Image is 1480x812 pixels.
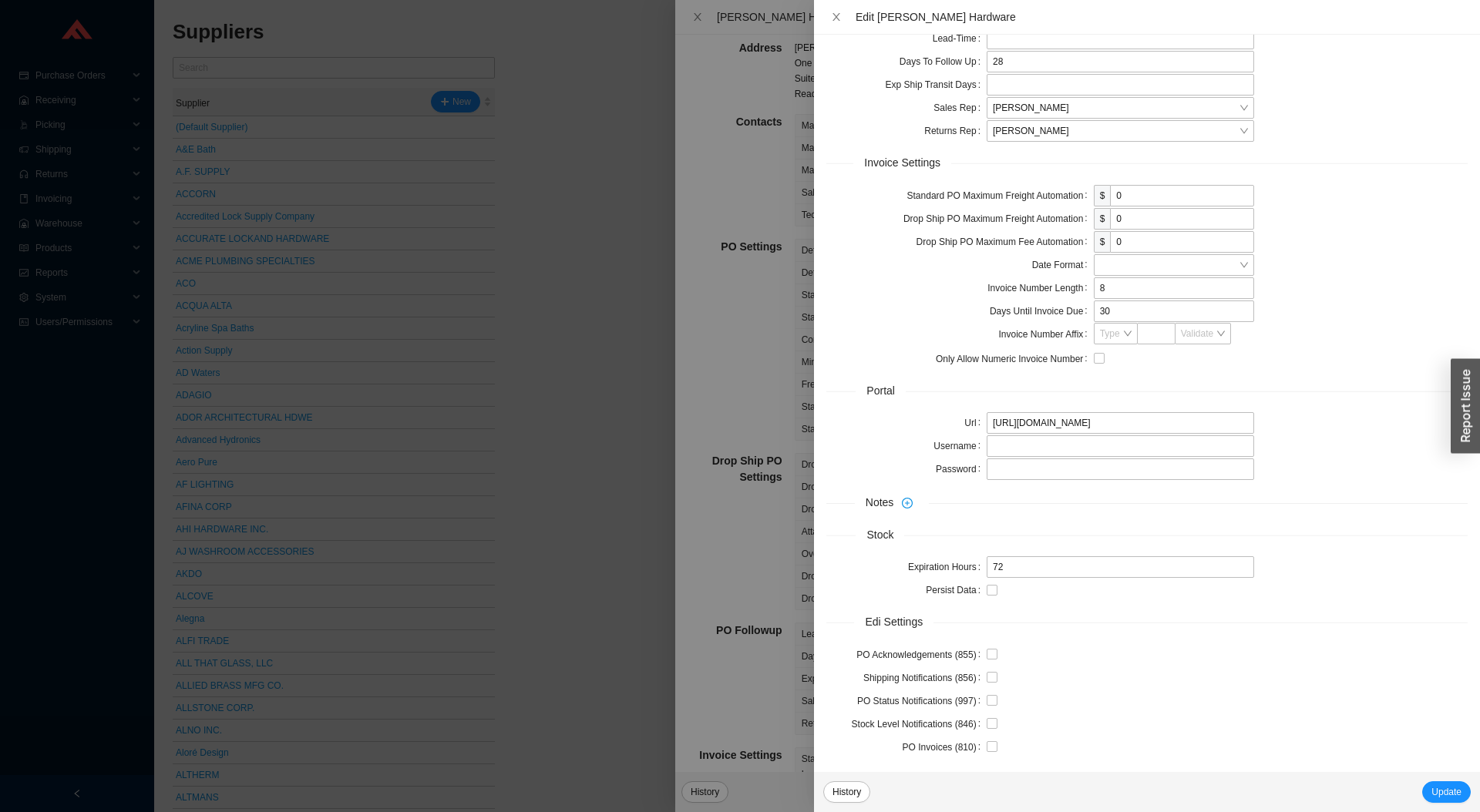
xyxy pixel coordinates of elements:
[936,348,1094,370] label: Only Allow Numeric Invoice Number
[993,121,1248,141] span: Ruthie Mohadeb
[897,498,917,508] span: plus-circle
[1032,254,1094,276] label: Date Format
[924,120,987,142] label: Returns Rep
[926,579,987,601] label: Persist Data
[1094,185,1111,206] span: $
[855,492,929,514] span: Notes
[886,74,987,96] label: Exp Ship Transit Days
[826,11,846,23] button: Close
[1094,231,1111,253] span: $
[900,51,987,72] label: Days To Follow Up
[854,613,933,631] span: Edi Settings
[831,12,842,22] span: close
[964,412,987,434] label: Url
[933,28,987,49] label: Lead-Time
[852,713,987,735] label: Stock Level Notifications (846)
[1094,208,1111,230] span: $
[903,208,1094,230] label: Drop Ship PO Maximum Freight Automation
[856,526,904,544] span: Stock
[998,324,1093,345] label: Invoice Number Affix
[823,781,870,803] button: History
[908,556,987,578] label: Expiration Hours
[857,690,987,712] label: PO Status Notifications (997)
[903,737,987,758] label: PO Invoices (810)
[907,185,1094,206] label: Standard PO Maximum Freight Automation
[863,667,987,689] label: Shipping Notifications (856)
[856,8,1468,25] div: Edit [PERSON_NAME] Hardware
[1422,781,1471,803] button: Update
[832,784,861,800] span: History
[853,154,951,172] span: Invoice Settings
[917,231,1094,253] label: Drop Ship PO Maximum Fee Automation
[987,277,1093,299] label: Invoice Number Length
[856,382,906,400] span: Portal
[1431,784,1461,800] span: Update
[990,300,1094,322] label: Days Until Invoice Due
[856,644,987,666] label: PO Acknowledgements (855)
[933,97,987,119] label: Sales Rep
[933,435,987,457] label: Username
[896,492,918,514] button: plus-circle
[936,458,987,480] label: Password
[993,98,1248,118] span: Tziporah Jakobovits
